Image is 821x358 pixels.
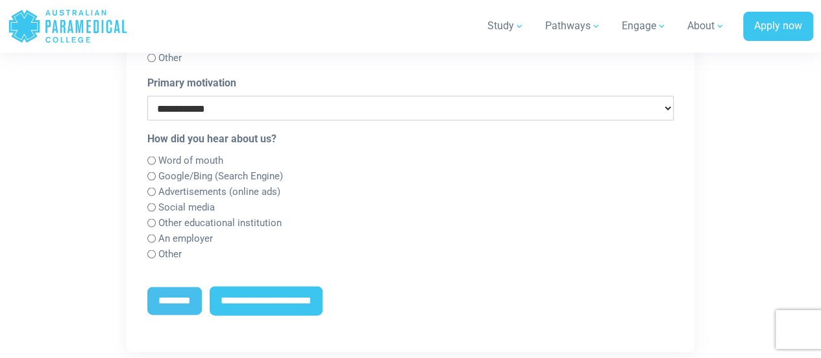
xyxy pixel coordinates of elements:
label: Other [158,51,182,66]
a: Australian Paramedical College [8,5,128,47]
label: Advertisements (online ads) [158,185,280,199]
a: Study [480,8,532,44]
a: Apply now [743,12,813,42]
label: Google/Bing (Search Engine) [158,169,283,184]
legend: How did you hear about us? [147,131,674,147]
label: Other educational institution [158,216,282,231]
a: About [680,8,733,44]
a: Pathways [537,8,609,44]
label: Primary motivation [147,75,236,91]
label: Other [158,247,182,262]
a: Engage [614,8,674,44]
label: Social media [158,200,215,215]
label: An employer [158,231,213,246]
label: Word of mouth [158,153,223,168]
